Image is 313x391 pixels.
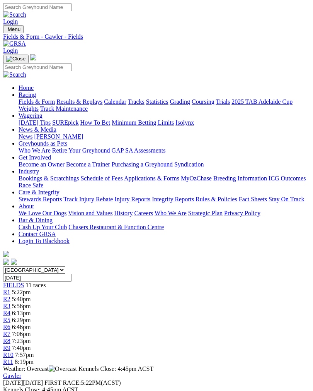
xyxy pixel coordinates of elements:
[19,175,79,182] a: Bookings & Scratchings
[19,105,39,112] a: Weights
[80,119,111,126] a: How To Bet
[3,338,10,344] a: R8
[112,161,173,168] a: Purchasing a Greyhound
[3,33,310,40] a: Fields & Form - Gawler - Fields
[19,119,310,126] div: Wagering
[3,379,43,386] span: [DATE]
[49,365,77,372] img: Overcast
[155,210,187,216] a: Who We Are
[3,331,10,337] a: R7
[3,63,71,71] input: Search
[224,210,260,216] a: Privacy Policy
[3,47,18,54] a: Login
[19,203,34,209] a: About
[104,98,126,105] a: Calendar
[19,154,51,161] a: Get Involved
[3,324,10,330] a: R6
[12,324,31,330] span: 6:46pm
[188,210,223,216] a: Strategic Plan
[175,119,194,126] a: Isolynx
[15,358,34,365] span: 8:19pm
[78,365,153,372] span: Kennels Close: 4:45pm ACST
[19,182,43,189] a: Race Safe
[19,98,55,105] a: Fields & Form
[44,379,81,386] span: FIRST RACE:
[3,251,9,257] img: logo-grsa-white.png
[3,25,24,33] button: Toggle navigation
[3,310,10,316] a: R4
[12,296,31,302] span: 5:40pm
[3,352,14,358] a: R10
[269,175,306,182] a: ICG Outcomes
[56,98,102,105] a: Results & Replays
[26,282,46,288] span: 11 races
[68,224,164,230] a: Chasers Restaurant & Function Centre
[3,379,23,386] span: [DATE]
[19,238,70,244] a: Login To Blackbook
[12,303,31,309] span: 5:56pm
[52,147,110,154] a: Retire Your Greyhound
[128,98,145,105] a: Tracks
[19,84,34,91] a: Home
[11,259,17,265] img: twitter.svg
[44,379,121,386] span: 5:22PM(ACST)
[19,112,43,119] a: Wagering
[52,119,78,126] a: SUREpick
[112,147,166,154] a: GAP SA Assessments
[19,147,310,154] div: Greyhounds as Pets
[3,259,9,265] img: facebook.svg
[269,196,304,202] a: Stay On Track
[196,196,237,202] a: Rules & Policies
[231,98,293,105] a: 2025 TAB Adelaide Cup
[19,196,62,202] a: Stewards Reports
[3,289,10,295] a: R1
[146,98,168,105] a: Statistics
[19,119,51,126] a: [DATE] Tips
[3,372,21,379] a: Gawler
[19,147,51,154] a: Who We Are
[170,98,190,105] a: Grading
[3,282,24,288] a: FIELDS
[3,317,10,323] a: R5
[19,175,310,189] div: Industry
[12,310,31,316] span: 6:13pm
[112,119,174,126] a: Minimum Betting Limits
[3,18,18,25] a: Login
[3,40,26,47] img: GRSA
[19,140,67,147] a: Greyhounds as Pets
[3,303,10,309] span: R3
[12,331,31,337] span: 7:06pm
[114,210,133,216] a: History
[124,175,179,182] a: Applications & Forms
[3,296,10,302] a: R2
[19,231,56,237] a: Contact GRSA
[216,98,230,105] a: Trials
[19,133,32,140] a: News
[19,224,310,231] div: Bar & Dining
[213,175,267,182] a: Breeding Information
[15,352,34,358] span: 7:57pm
[19,161,310,168] div: Get Involved
[68,210,112,216] a: Vision and Values
[134,210,153,216] a: Careers
[239,196,267,202] a: Fact Sheets
[66,161,110,168] a: Become a Trainer
[12,317,31,323] span: 6:29pm
[19,168,39,175] a: Industry
[12,338,31,344] span: 7:23pm
[63,196,113,202] a: Track Injury Rebate
[34,133,83,140] a: [PERSON_NAME]
[6,56,26,62] img: Close
[80,175,122,182] a: Schedule of Fees
[3,365,78,372] span: Weather: Overcast
[3,274,71,282] input: Select date
[8,26,20,32] span: Menu
[19,210,310,217] div: About
[3,71,26,78] img: Search
[19,224,67,230] a: Cash Up Your Club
